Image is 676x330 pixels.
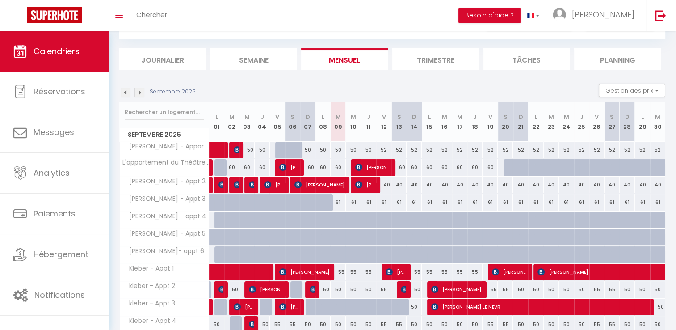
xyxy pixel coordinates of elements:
div: 52 [650,142,665,158]
abbr: M [457,113,462,121]
th: 30 [650,102,665,142]
div: 55 [452,264,467,280]
div: 52 [407,142,422,158]
th: 11 [361,102,376,142]
img: ... [553,8,566,21]
div: 55 [605,281,620,298]
span: Messages [34,127,74,138]
th: 21 [513,102,528,142]
div: 40 [574,177,589,193]
abbr: S [290,113,294,121]
div: 40 [422,177,437,193]
span: [PERSON_NAME] [218,176,223,193]
div: 50 [620,281,635,298]
th: 26 [589,102,605,142]
span: [PERSON_NAME] [386,263,406,280]
th: 22 [528,102,543,142]
div: 50 [650,299,665,315]
span: [PERSON_NAME]-BOUGATEF [279,159,299,176]
div: 52 [589,142,605,158]
span: [PERSON_NAME] [572,9,634,20]
abbr: D [306,113,310,121]
span: kleber - Appt 2 [121,281,177,291]
div: 61 [407,194,422,211]
div: 61 [361,194,376,211]
div: 50 [528,281,543,298]
div: 60 [315,159,331,176]
abbr: D [518,113,523,121]
abbr: D [412,113,416,121]
th: 13 [391,102,407,142]
div: 52 [422,142,437,158]
div: 50 [255,142,270,158]
span: L'appartement du Théâtre — en plein centre-ville de [GEOGRAPHIC_DATA] [121,159,210,166]
div: 40 [635,177,650,193]
div: 50 [361,281,376,298]
div: 50 [346,142,361,158]
div: 50 [315,142,331,158]
abbr: J [367,113,370,121]
span: mustapha ouiakoun [234,141,239,158]
div: 55 [589,281,605,298]
abbr: D [625,113,630,121]
div: 52 [376,142,391,158]
div: 52 [559,142,574,158]
div: 50 [239,142,255,158]
span: [PERSON_NAME] [234,176,239,193]
span: [PERSON_NAME] [234,298,254,315]
th: 24 [559,102,574,142]
div: 50 [407,281,422,298]
div: 50 [346,281,361,298]
div: 40 [544,177,559,193]
div: 50 [331,281,346,298]
abbr: M [351,113,356,121]
th: 12 [376,102,391,142]
div: 52 [467,142,483,158]
th: 25 [574,102,589,142]
span: [PERSON_NAME] [218,281,223,298]
div: 55 [361,264,376,280]
div: 50 [574,281,589,298]
span: [PERSON_NAME] [431,281,482,298]
span: [PERSON_NAME] [294,176,345,193]
li: Trimestre [392,48,479,70]
div: 61 [513,194,528,211]
div: 40 [467,177,483,193]
img: logout [655,10,666,21]
div: 60 [224,159,239,176]
div: 40 [483,177,498,193]
div: 52 [635,142,650,158]
div: 61 [528,194,543,211]
th: 09 [331,102,346,142]
div: 61 [605,194,620,211]
div: 40 [376,177,391,193]
div: 55 [407,264,422,280]
abbr: L [215,113,218,121]
span: [PERSON_NAME] [279,298,299,315]
th: 01 [209,102,224,142]
div: 40 [650,177,665,193]
th: 20 [498,102,513,142]
div: 52 [498,142,513,158]
div: 55 [331,264,346,280]
div: 61 [559,194,574,211]
div: 50 [407,299,422,315]
th: 23 [544,102,559,142]
div: 55 [376,281,391,298]
span: [PERSON_NAME] - Appart 1 [121,142,210,152]
abbr: M [244,113,250,121]
span: [PERSON_NAME] - Appt 5 [121,229,208,239]
th: 19 [483,102,498,142]
div: 61 [498,194,513,211]
abbr: V [382,113,386,121]
div: 52 [483,142,498,158]
div: 40 [513,177,528,193]
div: 40 [620,177,635,193]
div: 55 [483,281,498,298]
div: 61 [544,194,559,211]
span: Réservations [34,86,85,97]
abbr: M [442,113,447,121]
abbr: S [610,113,614,121]
span: Paiements [34,208,76,219]
div: 55 [346,264,361,280]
